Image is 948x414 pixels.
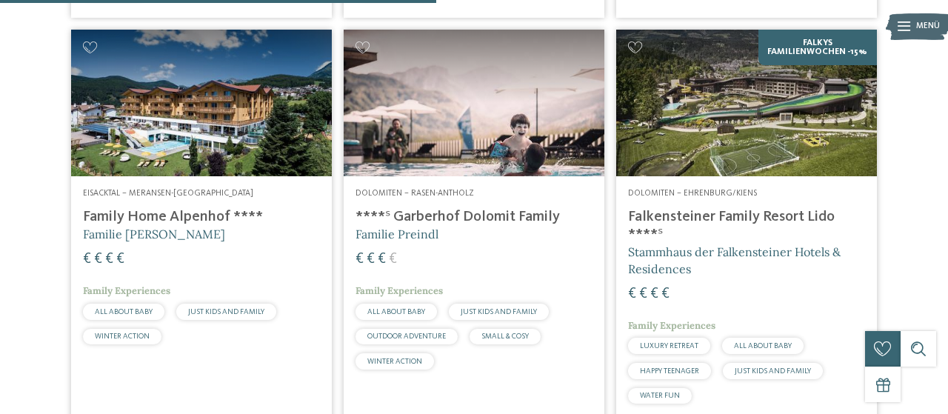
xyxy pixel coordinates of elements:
span: WATER FUN [640,392,680,399]
span: LUXURY RETREAT [640,342,698,350]
span: € [94,252,102,267]
span: € [355,252,364,267]
span: WINTER ACTION [95,333,150,340]
span: ALL ABOUT BABY [95,308,153,315]
span: JUST KIDS AND FAMILY [461,308,537,315]
span: OUTDOOR ADVENTURE [367,333,446,340]
span: € [116,252,124,267]
span: € [83,252,91,267]
img: Family Home Alpenhof **** [71,30,332,176]
span: Family Experiences [628,319,715,332]
span: Family Experiences [355,284,443,297]
span: Dolomiten – Ehrenburg/Kiens [628,189,757,198]
span: € [661,287,670,301]
span: Stammhaus der Falkensteiner Hotels & Residences [628,244,841,276]
h4: Falkensteiner Family Resort Lido ****ˢ [628,208,865,244]
span: Family Experiences [83,284,170,297]
span: € [639,287,647,301]
span: JUST KIDS AND FAMILY [188,308,264,315]
span: Dolomiten – Rasen-Antholz [355,189,474,198]
span: Familie Preindl [355,227,438,241]
span: ALL ABOUT BABY [367,308,425,315]
h4: ****ˢ Garberhof Dolomit Family [355,208,592,226]
span: € [105,252,113,267]
span: € [650,287,658,301]
span: JUST KIDS AND FAMILY [735,367,811,375]
span: € [628,287,636,301]
h4: Family Home Alpenhof **** [83,208,320,226]
span: HAPPY TEENAGER [640,367,699,375]
span: € [367,252,375,267]
img: Familienhotels gesucht? Hier findet ihr die besten! [616,30,877,176]
span: WINTER ACTION [367,358,422,365]
span: € [378,252,386,267]
span: Familie [PERSON_NAME] [83,227,225,241]
span: € [389,252,397,267]
span: ALL ABOUT BABY [734,342,792,350]
span: SMALL & COSY [481,333,529,340]
span: Eisacktal – Meransen-[GEOGRAPHIC_DATA] [83,189,253,198]
img: Familienhotels gesucht? Hier findet ihr die besten! [344,30,604,176]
